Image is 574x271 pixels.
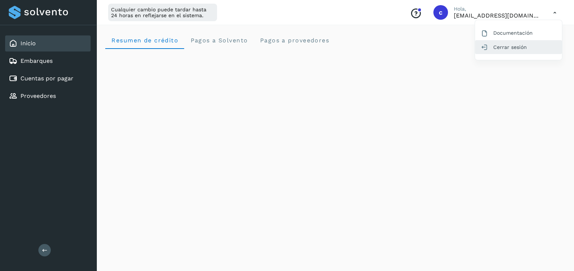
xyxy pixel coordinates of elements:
[475,40,562,54] div: Cerrar sesión
[5,70,91,87] div: Cuentas por pagar
[5,35,91,51] div: Inicio
[5,53,91,69] div: Embarques
[20,92,56,99] a: Proveedores
[475,26,562,40] div: Documentación
[20,75,73,82] a: Cuentas por pagar
[5,88,91,104] div: Proveedores
[20,40,36,47] a: Inicio
[20,57,53,64] a: Embarques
